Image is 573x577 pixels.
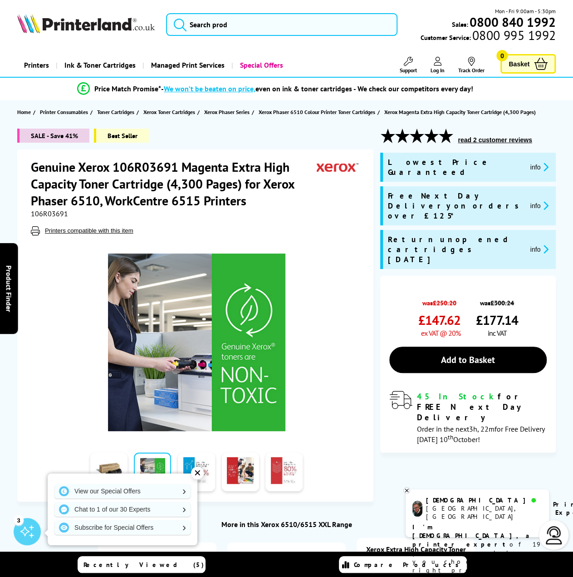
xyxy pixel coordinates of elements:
span: Best Seller [94,129,149,143]
span: Sales: [452,20,468,29]
span: We won’t be beaten on price, [164,84,255,93]
span: Product Finder [5,265,14,312]
b: 0800 840 1992 [470,14,556,30]
img: Printerland Logo [17,14,155,33]
a: Xerox Yellow Extra High Capacity Toner Cartridge (4,300 Pages) [235,549,338,567]
span: Free Next Day Delivery on orders over £125* [387,191,523,221]
strike: £300.24 [490,298,514,307]
a: Managed Print Services [142,54,231,77]
img: Thumbnail [108,254,285,431]
div: - even on ink & toner cartridges - We check our competitors every day! [161,84,473,93]
a: Toner Cartridges [97,107,137,117]
span: Xerox Phaser Series [204,107,250,117]
li: modal_Promise [5,81,546,97]
a: Xerox Magenta Extra High Capacity Toner Cartridge (4,300 Pages) [384,107,538,117]
span: Basket [509,58,529,70]
div: 3 [14,515,24,525]
span: Customer Service: [421,31,556,42]
h1: Genuine Xerox 106R03691 Magenta Extra High Capacity Toner Cartridge (4,300 Pages) for Xerox Phase... [31,159,317,209]
div: ✕ [191,467,204,479]
span: £147.62 [418,312,460,328]
span: Recently Viewed (5) [83,561,204,569]
p: of 19 years! I can help you choose the right product [412,523,542,575]
a: Xerox Extra High Capacity Toner Pack CMY (4.3K Pages) K (5.5K Pages) [366,545,465,572]
span: inc VAT [488,328,507,338]
a: Xerox Phaser 6510 Colour Printer Toner Cartridges [259,107,377,117]
img: chris-livechat.png [412,501,422,517]
img: Xerox [317,159,358,175]
a: Xerox Toner Cartridges [143,107,197,117]
span: £177.14 [476,312,518,328]
a: Compare Products [339,556,467,573]
a: Chat to 1 of our 30 Experts [54,502,191,517]
img: user-headset-light.svg [545,526,563,544]
span: Xerox Magenta Extra High Capacity Toner Cartridge (4,300 Pages) [384,107,536,117]
a: Ink & Toner Cartridges [56,54,142,77]
span: Lowest Price Guaranteed [387,157,523,177]
span: 0 [496,50,508,61]
span: was [476,294,518,307]
span: 3h, 22m [469,424,494,433]
span: 106R03691 [31,209,68,218]
a: Track Order [458,57,485,74]
span: Printer Consumables [40,107,88,117]
a: View our Special Offers [54,484,191,498]
span: Support [400,67,417,74]
button: promo-description [528,162,552,172]
span: Xerox Phaser 6510 Colour Printer Toner Cartridges [259,107,375,117]
a: Add to Basket [389,347,547,373]
strike: £250.20 [432,298,456,307]
span: Price Match Promise* [94,84,161,93]
a: Home [17,107,33,117]
span: Mon - Fri 9:00am - 5:30pm [495,7,556,15]
a: Special Offers [231,54,290,77]
div: More in this Xerox 6510/6515 XXL Range [17,520,556,529]
button: Printers compatible with this item [42,227,136,234]
b: I'm [DEMOGRAPHIC_DATA], a printer expert [412,523,532,548]
input: Search prod [166,13,397,36]
div: modal_delivery [389,391,547,443]
a: Basket 0 [500,54,556,74]
sup: th [447,433,453,441]
span: Log In [431,67,445,74]
button: promo-description [528,200,552,211]
span: Home [17,107,31,117]
div: [DEMOGRAPHIC_DATA] [426,496,542,504]
span: ex VAT @ 20% [421,328,460,338]
span: Toner Cartridges [97,107,134,117]
span: SALE - Save 41% [17,129,89,143]
div: [GEOGRAPHIC_DATA], [GEOGRAPHIC_DATA] [426,504,542,521]
a: Printer Consumables [40,107,90,117]
span: Ink & Toner Cartridges [64,54,136,77]
a: Xerox Phaser Series [204,107,252,117]
span: was [418,294,460,307]
a: Recently Viewed (5) [78,556,206,573]
a: Support [400,57,417,74]
div: for FREE Next Day Delivery [416,391,547,423]
span: 45 In Stock [416,391,497,402]
span: Compare Products [354,561,464,569]
span: Order in the next for Free Delivery [DATE] 10 October! [416,424,544,444]
a: 0800 840 1992 [468,18,556,26]
a: Xerox Cyan Extra High Capacity Toner Cartridge (4,300 Pages) [108,549,206,567]
button: read 2 customer reviews [455,136,534,144]
a: Log In [431,57,445,74]
span: 0800 995 1992 [471,31,556,40]
span: Xerox Toner Cartridges [143,107,195,117]
a: Subscribe for Special Offers [54,520,191,535]
a: Printers [17,54,56,77]
a: Printerland Logo [17,14,155,35]
button: promo-description [528,244,552,254]
span: Return unopened cartridges [DATE] [387,234,523,264]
